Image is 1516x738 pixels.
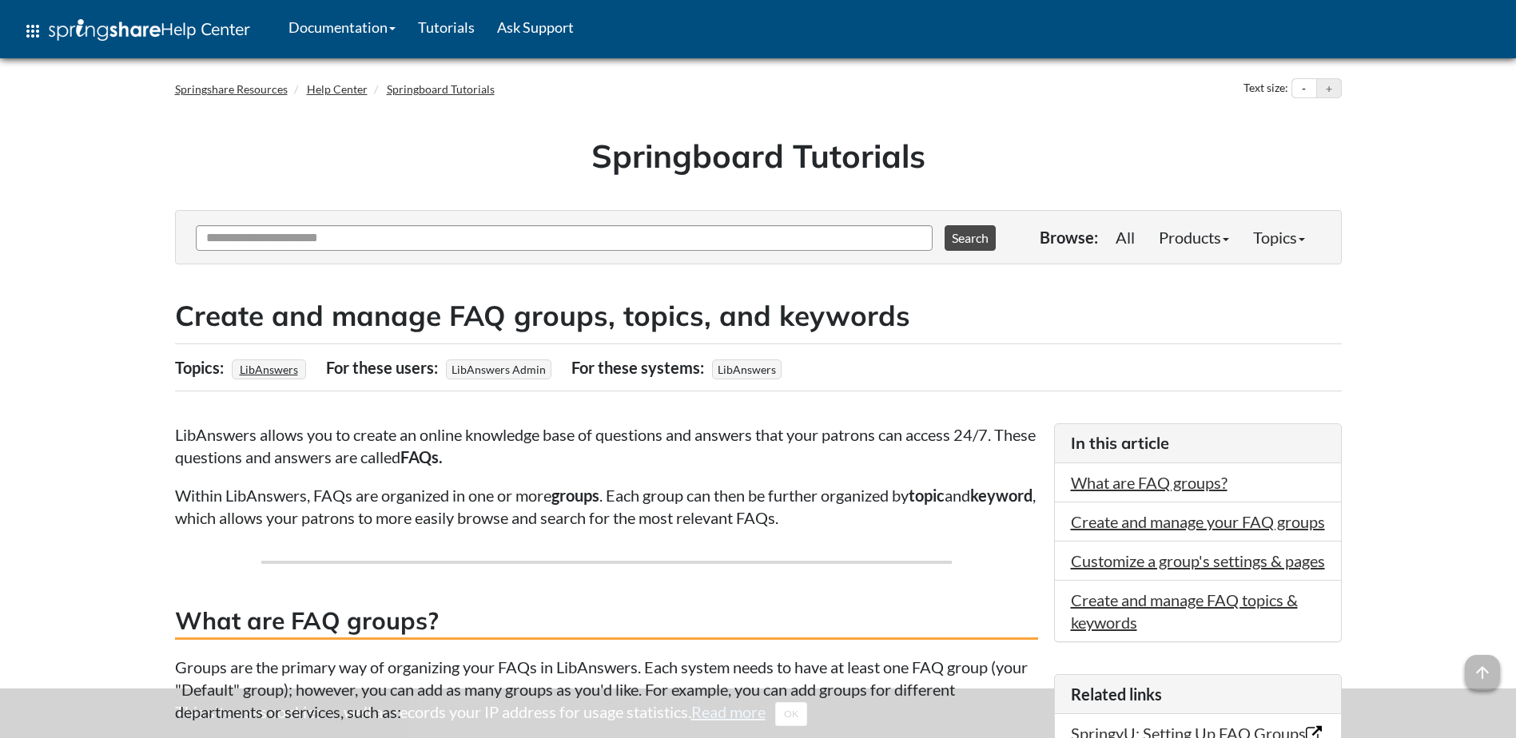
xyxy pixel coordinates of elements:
h1: Springboard Tutorials [187,133,1330,178]
a: Customize a group's settings & pages [1071,551,1325,570]
span: arrow_upward [1465,655,1500,690]
span: Related links [1071,684,1162,704]
h3: What are FAQ groups? [175,604,1038,640]
a: LibAnswers [237,358,300,381]
p: Groups are the primary way of organizing your FAQs in LibAnswers. Each system needs to have at le... [175,656,1038,723]
div: This site uses cookies as well as records your IP address for usage statistics. [159,700,1358,726]
p: LibAnswers allows you to create an online knowledge base of questions and answers that your patro... [175,423,1038,468]
img: Springshare [49,19,161,41]
strong: FAQs. [400,447,443,466]
a: Create and manage FAQ topics & keywords [1071,590,1298,632]
h2: Create and manage FAQ groups, topics, and keywords [175,296,1342,335]
p: Browse: [1040,226,1098,248]
h3: In this article [1071,432,1325,454]
a: arrow_upward [1465,657,1500,676]
a: Tutorials [407,7,486,47]
div: For these users: [326,352,442,383]
a: Create and manage your FAQ groups [1071,512,1325,531]
p: Within LibAnswers, FAQs are organized in one or more . Each group can then be further organized b... [175,484,1038,529]
strong: groups [551,486,599,505]
a: apps Help Center [12,7,261,55]
a: Products [1147,221,1241,253]
strong: topic [909,486,945,505]
span: LibAnswers [712,359,782,379]
button: Search [945,225,996,251]
button: Increase text size [1317,79,1341,98]
span: apps [23,22,42,41]
a: Springboard Tutorials [387,82,495,96]
div: Topics: [175,352,228,383]
a: Topics [1241,221,1317,253]
a: What are FAQ groups? [1071,473,1228,492]
a: All [1104,221,1147,253]
a: Ask Support [486,7,585,47]
div: For these systems: [571,352,708,383]
span: LibAnswers Admin [446,359,551,379]
strong: keyword [970,486,1033,505]
button: Decrease text size [1292,79,1316,98]
a: Help Center [307,82,368,96]
a: Springshare Resources [175,82,288,96]
span: Help Center [161,18,250,39]
a: Documentation [277,7,407,47]
div: Text size: [1240,78,1291,99]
